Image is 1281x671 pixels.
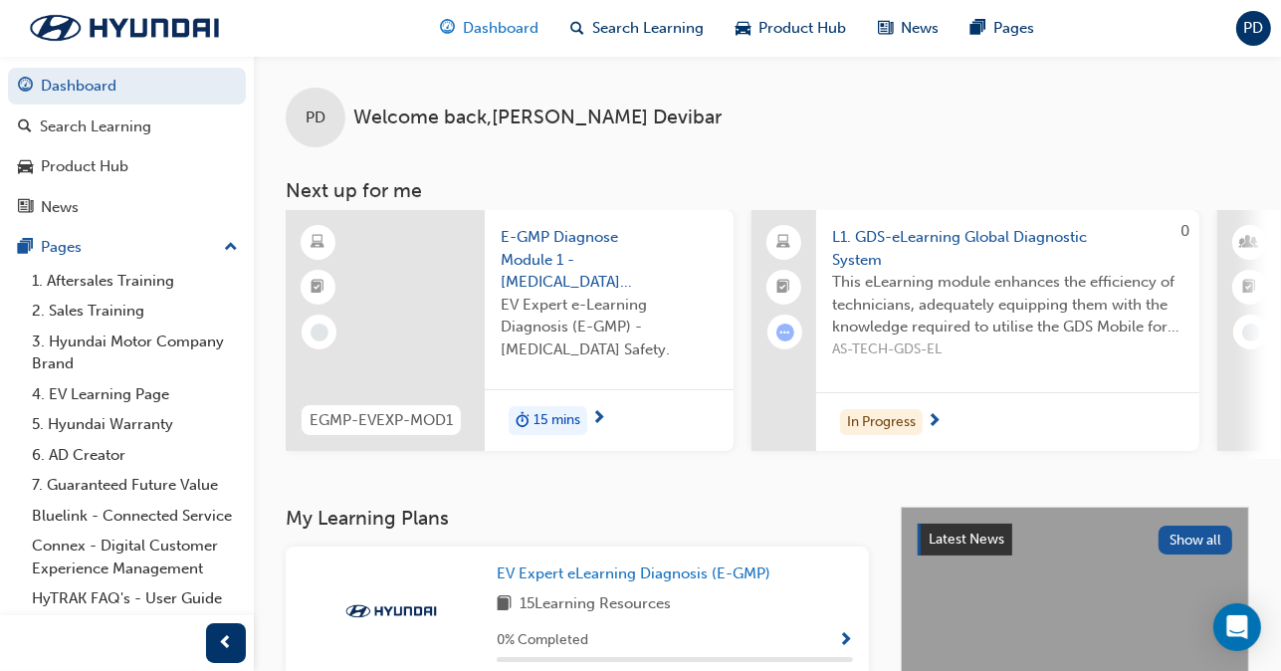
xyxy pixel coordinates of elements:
a: Connex - Digital Customer Experience Management [24,531,246,583]
div: News [41,196,79,219]
span: next-icon [591,410,606,428]
a: news-iconNews [863,8,956,49]
span: Show Progress [838,632,853,650]
span: guage-icon [441,16,456,41]
span: 15 mins [534,409,580,432]
a: Bluelink - Connected Service [24,501,246,532]
img: Trak [336,601,446,621]
span: booktick-icon [1243,275,1257,301]
button: Show all [1159,526,1233,555]
div: In Progress [840,409,923,436]
a: 3. Hyundai Motor Company Brand [24,327,246,379]
span: News [902,17,940,40]
a: car-iconProduct Hub [721,8,863,49]
a: Product Hub [8,148,246,185]
span: car-icon [737,16,751,41]
span: duration-icon [516,408,530,434]
span: Pages [994,17,1035,40]
span: EGMP-EVEXP-MOD1 [310,409,453,432]
div: Product Hub [41,155,128,178]
a: 0L1. GDS-eLearning Global Diagnostic SystemThis eLearning module enhances the efficiency of techn... [751,210,1199,451]
a: 1. Aftersales Training [24,266,246,297]
span: guage-icon [18,78,33,96]
span: learningRecordVerb_ATTEMPT-icon [776,324,794,341]
button: Pages [8,229,246,266]
a: 6. AD Creator [24,440,246,471]
span: PD [1244,17,1264,40]
a: News [8,189,246,226]
span: pages-icon [971,16,986,41]
span: search-icon [571,16,585,41]
span: learningRecordVerb_NONE-icon [311,324,328,341]
a: 5. Hyundai Warranty [24,409,246,440]
span: Latest News [929,531,1004,548]
span: EV Expert e-Learning Diagnosis (E-GMP) - [MEDICAL_DATA] Safety. [501,294,718,361]
span: news-icon [879,16,894,41]
span: learningRecordVerb_NONE-icon [1242,324,1260,341]
div: Open Intercom Messenger [1213,603,1261,651]
span: pages-icon [18,239,33,257]
span: book-icon [497,592,512,617]
span: E-GMP Diagnose Module 1 - [MEDICAL_DATA] Safety [501,226,718,294]
span: AS-TECH-GDS-EL [832,338,1183,361]
a: 7. Guaranteed Future Value [24,470,246,501]
span: PD [306,107,325,129]
a: 2. Sales Training [24,296,246,327]
a: Latest NewsShow all [918,524,1232,556]
span: up-icon [224,235,238,261]
a: Search Learning [8,109,246,145]
a: HyTRAK FAQ's - User Guide [24,583,246,614]
span: booktick-icon [312,275,325,301]
h3: Next up for me [254,179,1281,202]
h3: My Learning Plans [286,507,869,530]
button: DashboardSearch LearningProduct HubNews [8,64,246,229]
span: 0 [1180,222,1189,240]
span: prev-icon [219,631,234,656]
span: 15 Learning Resources [520,592,671,617]
span: Product Hub [759,17,847,40]
a: 4. EV Learning Page [24,379,246,410]
a: EGMP-EVEXP-MOD1E-GMP Diagnose Module 1 - [MEDICAL_DATA] SafetyEV Expert e-Learning Diagnosis (E-G... [286,210,734,451]
button: PD [1236,11,1271,46]
span: news-icon [18,199,33,217]
button: Show Progress [838,628,853,653]
a: search-iconSearch Learning [555,8,721,49]
a: Dashboard [8,68,246,105]
span: Welcome back , [PERSON_NAME] Devibar [353,107,722,129]
span: booktick-icon [777,275,791,301]
a: guage-iconDashboard [425,8,555,49]
span: laptop-icon [777,230,791,256]
div: Pages [41,236,82,259]
span: people-icon [1243,230,1257,256]
span: search-icon [18,118,32,136]
div: Search Learning [40,115,151,138]
span: L1. GDS-eLearning Global Diagnostic System [832,226,1183,271]
span: EV Expert eLearning Diagnosis (E-GMP) [497,564,770,582]
span: 0 % Completed [497,629,588,652]
span: learningResourceType_ELEARNING-icon [312,230,325,256]
a: All Pages [24,614,246,645]
span: This eLearning module enhances the efficiency of technicians, adequately equipping them with the ... [832,271,1183,338]
span: car-icon [18,158,33,176]
span: Search Learning [593,17,705,40]
span: Dashboard [464,17,539,40]
a: pages-iconPages [956,8,1051,49]
a: EV Expert eLearning Diagnosis (E-GMP) [497,562,778,585]
span: next-icon [927,413,942,431]
img: Trak [10,7,239,49]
